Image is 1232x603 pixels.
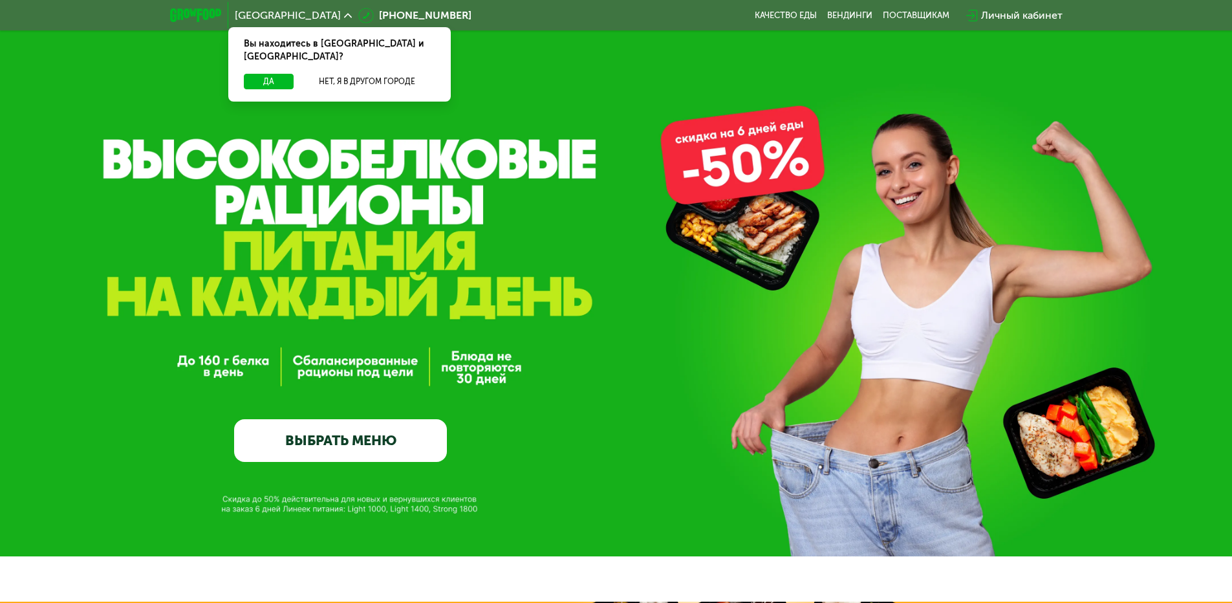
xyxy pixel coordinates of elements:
[244,74,294,89] button: Да
[228,27,451,74] div: Вы находитесь в [GEOGRAPHIC_DATA] и [GEOGRAPHIC_DATA]?
[235,10,341,21] span: [GEOGRAPHIC_DATA]
[234,419,447,462] a: ВЫБРАТЬ МЕНЮ
[827,10,872,21] a: Вендинги
[755,10,817,21] a: Качество еды
[299,74,435,89] button: Нет, я в другом городе
[358,8,471,23] a: [PHONE_NUMBER]
[981,8,1063,23] div: Личный кабинет
[883,10,949,21] div: поставщикам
